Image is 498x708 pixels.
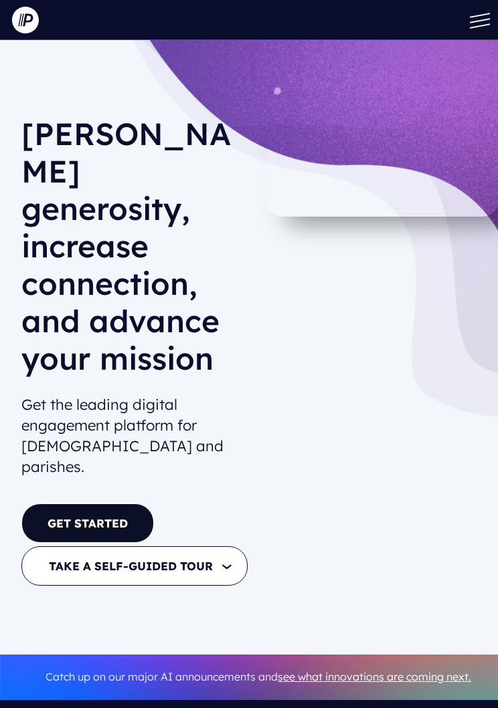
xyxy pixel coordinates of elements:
h1: [PERSON_NAME] generosity, increase connection, and advance your mission [21,115,248,388]
h2: Get the leading digital engagement platform for [DEMOGRAPHIC_DATA] and parishes. [21,389,248,482]
p: Catch up on our major AI announcements and [21,663,495,691]
a: see what innovations are coming next. [278,670,471,683]
button: TAKE A SELF-GUIDED TOUR [21,546,248,586]
a: GET STARTED [21,503,154,543]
